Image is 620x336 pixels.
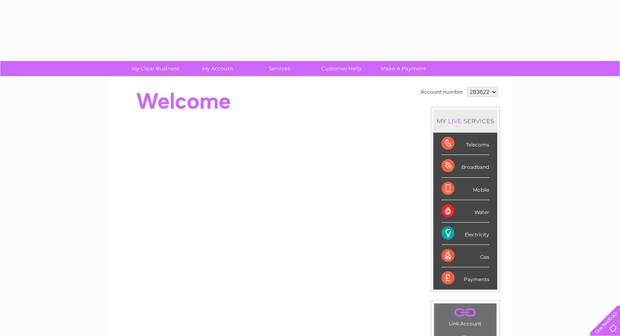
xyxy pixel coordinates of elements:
td: Account number [419,85,465,99]
td: Link Account [434,303,497,329]
a: Services [246,61,313,76]
div: Broadband [441,155,489,177]
a: Customer Help [308,61,375,76]
div: Water [441,200,489,223]
a: Make A Payment [370,61,437,76]
div: Telecoms [441,133,489,155]
div: Payments [441,267,489,289]
div: LIVE [446,117,463,125]
div: Gas [441,245,489,267]
a: My Clear Business [122,61,189,76]
div: Mobile [441,178,489,200]
a: My Account [184,61,251,76]
div: MY SERVICES [433,109,497,133]
div: Electricity [441,223,489,245]
a: . [436,305,494,320]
